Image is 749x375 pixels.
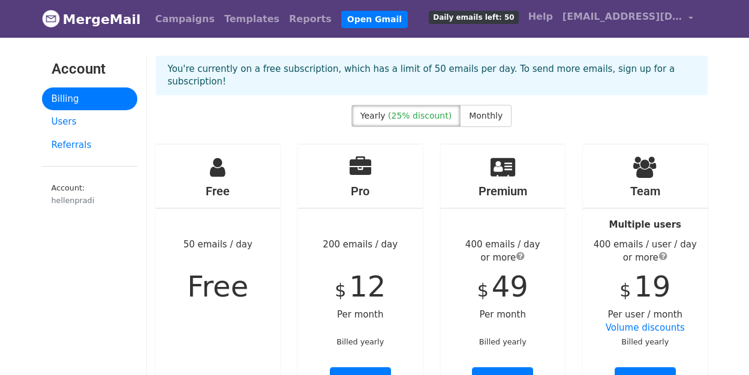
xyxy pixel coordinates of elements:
[42,10,60,28] img: MergeMail logo
[219,7,284,31] a: Templates
[469,111,503,120] span: Monthly
[388,111,452,120] span: (25% discount)
[609,219,681,230] strong: Multiple users
[429,11,518,24] span: Daily emails left: 50
[187,270,248,303] span: Free
[151,7,219,31] a: Campaigns
[477,280,489,301] span: $
[42,110,137,134] a: Users
[168,63,696,88] p: You're currently on a free subscription, which has a limit of 50 emails per day. To send more ema...
[619,280,631,301] span: $
[424,5,523,29] a: Daily emails left: 50
[52,195,128,206] div: hellenpradi
[441,238,565,265] div: 400 emails / day or more
[492,270,528,303] span: 49
[284,7,336,31] a: Reports
[42,7,141,32] a: MergeMail
[52,61,128,78] h3: Account
[52,183,128,206] small: Account:
[524,5,558,29] a: Help
[336,337,384,346] small: Billed yearly
[349,270,386,303] span: 12
[583,238,708,265] div: 400 emails / user / day or more
[335,280,346,301] span: $
[621,337,669,346] small: Billed yearly
[606,322,685,333] a: Volume discounts
[634,270,670,303] span: 19
[42,87,137,111] a: Billing
[558,5,698,33] a: [EMAIL_ADDRESS][DOMAIN_NAME]
[42,134,137,157] a: Referrals
[298,184,423,198] h4: Pro
[441,184,565,198] h4: Premium
[341,11,408,28] a: Open Gmail
[156,184,281,198] h4: Free
[479,337,527,346] small: Billed yearly
[562,10,682,24] span: [EMAIL_ADDRESS][DOMAIN_NAME]
[583,184,708,198] h4: Team
[360,111,386,120] span: Yearly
